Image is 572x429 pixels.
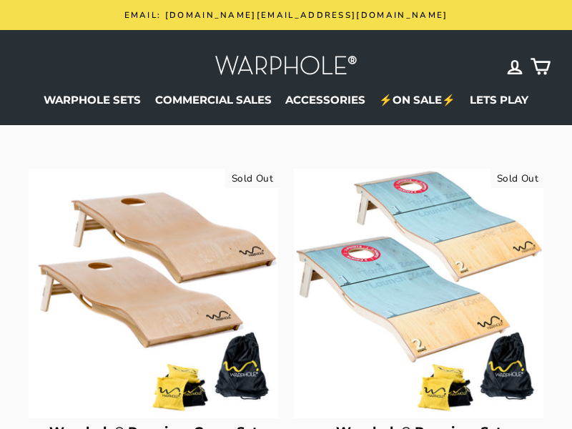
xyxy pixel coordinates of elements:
a: ⚡ON SALE⚡ [374,89,461,111]
img: Warphole® Premium Game Set (Made in US) [29,169,278,418]
div: Sold Out [490,169,543,189]
a: Email: [DOMAIN_NAME][EMAIL_ADDRESS][DOMAIN_NAME] [32,7,540,23]
span: Email: [DOMAIN_NAME][EMAIL_ADDRESS][DOMAIN_NAME] [124,9,448,21]
a: LETS PLAY [464,89,533,111]
div: Sold Out [225,169,278,189]
a: COMMERCIAL SALES [149,89,277,111]
img: Warphole® Premium Set [294,169,543,418]
a: WARPHOLE SETS [39,89,147,111]
ul: Primary [29,89,543,111]
img: Warphole [214,51,357,82]
a: ACCESSORIES [280,89,371,111]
